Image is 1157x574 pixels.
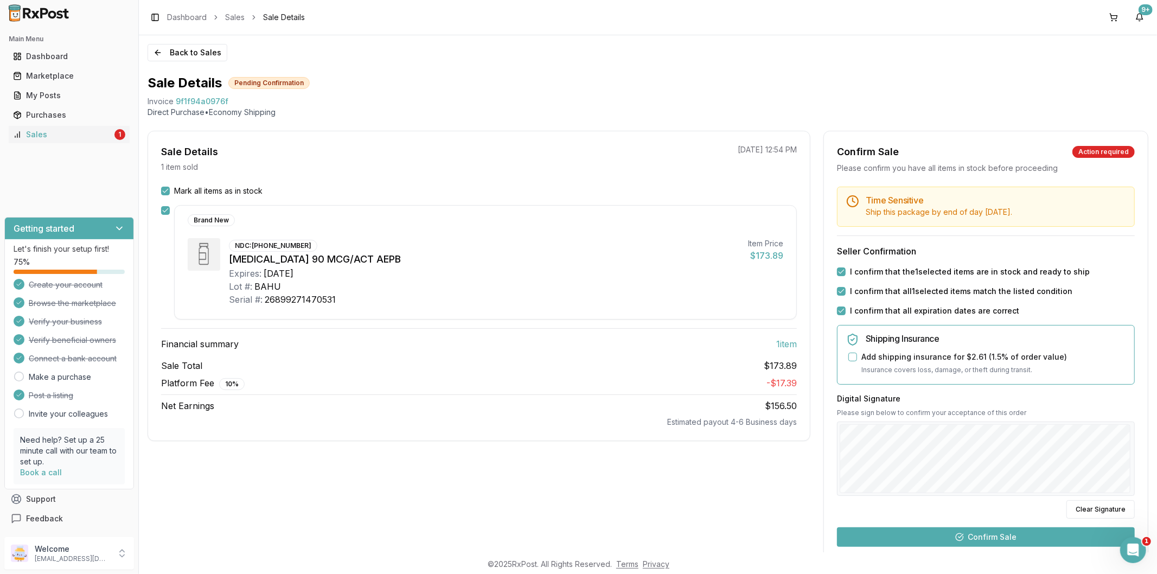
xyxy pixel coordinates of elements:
[9,47,130,66] a: Dashboard
[35,554,110,563] p: [EMAIL_ADDRESS][DOMAIN_NAME]
[866,207,1012,216] span: Ship this package by end of day [DATE] .
[837,409,1135,417] p: Please sign below to confirm your acceptance of this order
[161,337,239,350] span: Financial summary
[9,86,130,105] a: My Posts
[254,280,281,293] div: BAHU
[188,238,220,271] img: Pulmicort Flexhaler 90 MCG/ACT AEPB
[13,71,125,81] div: Marketplace
[29,335,116,346] span: Verify beneficial owners
[4,126,134,143] button: Sales1
[13,110,125,120] div: Purchases
[1139,4,1153,15] div: 9+
[161,359,202,372] span: Sale Total
[4,106,134,124] button: Purchases
[13,129,112,140] div: Sales
[29,390,73,401] span: Post a listing
[188,214,235,226] div: Brand New
[837,245,1135,258] h3: Seller Confirmation
[837,527,1135,547] button: Confirm Sale
[837,393,1135,404] h3: Digital Signature
[26,513,63,524] span: Feedback
[9,105,130,125] a: Purchases
[776,337,797,350] span: 1 item
[748,249,783,262] div: $173.89
[1120,537,1146,563] iframe: Intercom live chat
[29,298,116,309] span: Browse the marketplace
[4,4,74,22] img: RxPost Logo
[161,399,214,412] span: Net Earnings
[4,489,134,509] button: Support
[265,293,336,306] div: 26899271470531
[4,509,134,528] button: Feedback
[866,334,1126,343] h5: Shipping Insurance
[14,257,30,267] span: 75 %
[20,468,62,477] a: Book a call
[766,378,797,388] span: - $17.39
[9,125,130,144] a: Sales1
[161,417,797,428] div: Estimated payout 4-6 Business days
[167,12,207,23] a: Dashboard
[29,279,103,290] span: Create your account
[837,144,899,160] div: Confirm Sale
[174,186,263,196] label: Mark all items as in stock
[161,144,218,160] div: Sale Details
[738,144,797,155] p: [DATE] 12:54 PM
[35,544,110,554] p: Welcome
[4,67,134,85] button: Marketplace
[176,96,228,107] span: 9f1f94a0976f
[866,196,1126,205] h5: Time Sensitive
[29,409,108,419] a: Invite your colleagues
[264,267,293,280] div: [DATE]
[167,12,305,23] nav: breadcrumb
[861,352,1067,362] label: Add shipping insurance for $2.61 ( 1.5 % of order value)
[748,238,783,249] div: Item Price
[861,365,1126,375] p: Insurance covers loss, damage, or theft during transit.
[765,400,797,411] span: $156.50
[229,280,252,293] div: Lot #:
[29,372,91,382] a: Make a purchase
[1142,537,1151,546] span: 1
[229,293,263,306] div: Serial #:
[148,74,222,92] h1: Sale Details
[225,12,245,23] a: Sales
[9,35,130,43] h2: Main Menu
[29,316,102,327] span: Verify your business
[11,545,28,562] img: User avatar
[850,266,1090,277] label: I confirm that the 1 selected items are in stock and ready to ship
[229,267,261,280] div: Expires:
[4,87,134,104] button: My Posts
[14,222,74,235] h3: Getting started
[114,129,125,140] div: 1
[13,51,125,62] div: Dashboard
[229,240,317,252] div: NDC: [PHONE_NUMBER]
[1066,500,1135,519] button: Clear Signature
[161,377,245,390] span: Platform Fee
[9,66,130,86] a: Marketplace
[148,107,1148,118] p: Direct Purchase • Economy Shipping
[14,244,125,254] p: Let's finish your setup first!
[148,44,227,61] button: Back to Sales
[219,378,245,390] div: 10 %
[764,359,797,372] span: $173.89
[850,305,1019,316] label: I confirm that all expiration dates are correct
[13,90,125,101] div: My Posts
[229,252,739,267] div: [MEDICAL_DATA] 90 MCG/ACT AEPB
[850,286,1072,297] label: I confirm that all 1 selected items match the listed condition
[1072,146,1135,158] div: Action required
[1131,9,1148,26] button: 9+
[20,435,118,467] p: Need help? Set up a 25 minute call with our team to set up.
[616,559,638,569] a: Terms
[837,163,1135,174] div: Please confirm you have all items in stock before proceeding
[228,77,310,89] div: Pending Confirmation
[263,12,305,23] span: Sale Details
[643,559,669,569] a: Privacy
[148,96,174,107] div: Invoice
[161,162,198,173] p: 1 item sold
[4,48,134,65] button: Dashboard
[29,353,117,364] span: Connect a bank account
